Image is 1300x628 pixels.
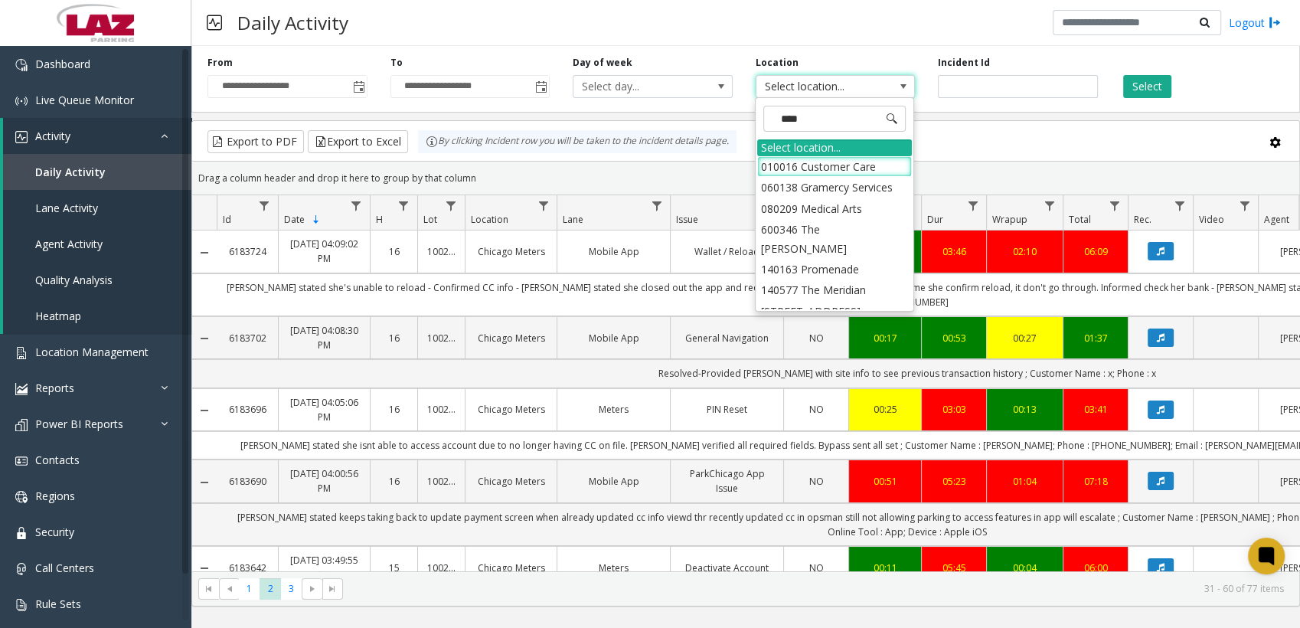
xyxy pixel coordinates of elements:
[203,583,215,595] span: Go to the first page
[35,561,94,575] span: Call Centers
[992,213,1027,226] span: Wrapup
[281,578,302,599] span: Page 3
[226,474,269,489] a: 6183690
[3,226,191,262] a: Agent Activity
[376,213,383,226] span: H
[996,561,1053,575] div: 00:04
[427,561,456,575] a: 100240
[192,562,217,574] a: Collapse Details
[1169,195,1190,216] a: Rec. Filter Menu
[931,402,977,417] a: 03:03
[310,214,322,226] span: Sortable
[931,561,977,575] div: 05:45
[15,599,28,611] img: 'icon'
[757,259,912,280] li: 140163 Promenade
[931,474,977,489] a: 05:23
[288,553,361,582] a: [DATE] 03:49:55 PM
[418,130,737,153] div: By clicking Incident row you will be taken to the incident details page.
[15,59,28,71] img: 'icon'
[1073,244,1119,259] a: 06:09
[1073,331,1119,345] div: 01:37
[1229,15,1281,31] a: Logout
[219,578,240,600] span: Go to the previous page
[931,331,977,345] a: 00:53
[996,331,1053,345] a: 00:27
[226,331,269,345] a: 6183702
[858,561,912,575] div: 00:11
[475,474,547,489] a: Chicago Meters
[793,561,839,575] a: NO
[426,136,438,148] img: infoIcon.svg
[1264,213,1289,226] span: Agent
[427,331,456,345] a: 100240
[757,177,912,198] li: 060138 Gramercy Services
[207,130,304,153] button: Export to PDF
[757,280,912,300] li: 140577 The Meridian
[192,404,217,417] a: Collapse Details
[207,56,233,70] label: From
[284,213,305,226] span: Date
[567,474,661,489] a: Mobile App
[1073,474,1119,489] div: 07:18
[756,76,883,97] span: Select location...
[809,403,824,416] span: NO
[563,213,583,226] span: Lane
[680,402,774,417] a: PIN Reset
[931,244,977,259] a: 03:46
[35,345,149,359] span: Location Management
[858,331,912,345] a: 00:17
[390,56,403,70] label: To
[207,4,222,41] img: pageIcon
[223,213,231,226] span: Id
[192,247,217,259] a: Collapse Details
[35,57,90,71] span: Dashboard
[533,195,554,216] a: Location Filter Menu
[35,489,75,503] span: Regions
[427,244,456,259] a: 100240
[226,402,269,417] a: 6183696
[996,244,1053,259] a: 02:10
[35,525,74,539] span: Security
[380,244,408,259] a: 16
[757,301,912,361] li: [STREET_ADDRESS][GEOGRAPHIC_DATA] at [GEOGRAPHIC_DATA]
[288,395,361,424] a: [DATE] 04:05:06 PM
[475,561,547,575] a: Chicago Meters
[1073,402,1119,417] a: 03:41
[35,453,80,467] span: Contacts
[15,563,28,575] img: 'icon'
[288,323,361,352] a: [DATE] 04:08:30 PM
[793,402,839,417] a: NO
[927,213,943,226] span: Dur
[1069,213,1091,226] span: Total
[573,76,700,97] span: Select day...
[475,402,547,417] a: Chicago Meters
[1199,213,1224,226] span: Video
[3,118,191,154] a: Activity
[793,474,839,489] a: NO
[858,402,912,417] div: 00:25
[1073,561,1119,575] a: 06:00
[1234,195,1255,216] a: Video Filter Menu
[3,154,191,190] a: Daily Activity
[996,474,1053,489] div: 01:04
[756,56,799,70] label: Location
[15,419,28,431] img: 'icon'
[224,583,236,595] span: Go to the previous page
[1104,195,1125,216] a: Total Filter Menu
[308,130,408,153] button: Export to Excel
[15,527,28,539] img: 'icon'
[306,583,318,595] span: Go to the next page
[680,244,774,259] a: Wallet / Reload
[680,561,774,575] a: Deactivate Account
[757,139,912,156] div: Select location...
[239,578,260,599] span: Page 1
[676,213,698,226] span: Issue
[471,213,508,226] span: Location
[288,466,361,496] a: [DATE] 04:00:56 PM
[809,561,824,574] span: NO
[646,195,667,216] a: Lane Filter Menu
[1134,213,1151,226] span: Rec.
[288,237,361,266] a: [DATE] 04:09:02 PM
